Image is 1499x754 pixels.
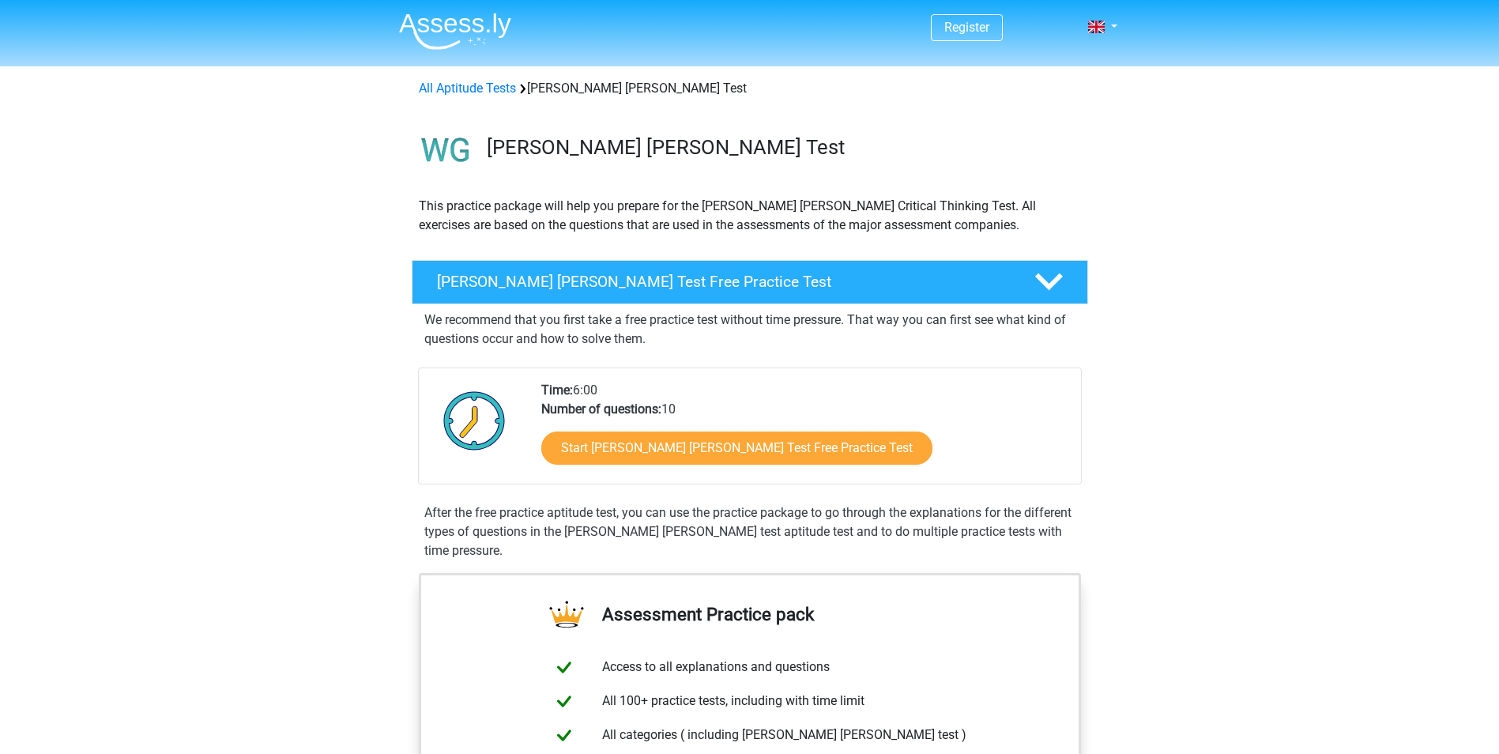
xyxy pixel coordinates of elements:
[399,13,511,50] img: Assessly
[529,381,1080,484] div: 6:00 10
[419,81,516,96] a: All Aptitude Tests
[412,79,1087,98] div: [PERSON_NAME] [PERSON_NAME] Test
[424,311,1075,349] p: We recommend that you first take a free practice test without time pressure. That way you can fir...
[435,381,514,460] img: Clock
[541,402,661,417] b: Number of questions:
[412,117,480,184] img: watson glaser test
[944,20,989,35] a: Register
[487,135,1075,160] h3: [PERSON_NAME] [PERSON_NAME] Test
[541,383,573,398] b: Time:
[541,432,932,465] a: Start [PERSON_NAME] [PERSON_NAME] Test Free Practice Test
[419,197,1081,235] p: This practice package will help you prepare for the [PERSON_NAME] [PERSON_NAME] Critical Thinking...
[405,260,1094,304] a: [PERSON_NAME] [PERSON_NAME] Test Free Practice Test
[437,273,1009,291] h4: [PERSON_NAME] [PERSON_NAME] Test Free Practice Test
[418,503,1082,560] div: After the free practice aptitude test, you can use the practice package to go through the explana...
